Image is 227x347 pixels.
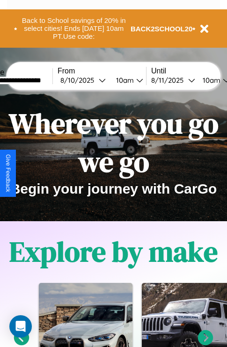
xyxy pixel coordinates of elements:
h1: Explore by make [9,232,218,271]
button: 8/10/2025 [58,75,109,85]
div: Open Intercom Messenger [9,315,32,338]
div: 10am [198,76,223,85]
button: 10am [109,75,146,85]
div: 8 / 11 / 2025 [151,76,188,85]
button: Back to School savings of 20% in select cities! Ends [DATE] 10am PT.Use code: [17,14,131,43]
div: 8 / 10 / 2025 [60,76,99,85]
label: From [58,67,146,75]
div: 10am [111,76,136,85]
div: Give Feedback [5,154,11,192]
b: BACK2SCHOOL20 [131,25,193,33]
